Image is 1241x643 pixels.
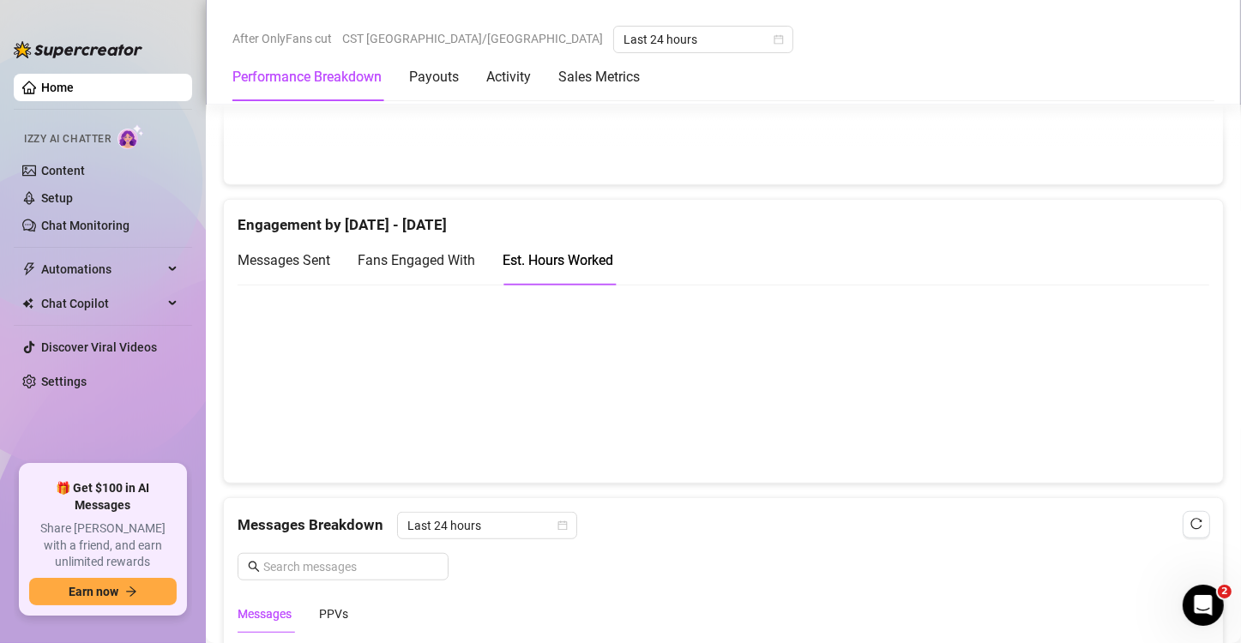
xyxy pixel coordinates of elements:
button: Earn nowarrow-right [29,578,177,605]
span: calendar [774,34,784,45]
span: 2 [1218,585,1232,598]
span: search [248,561,260,573]
img: logo-BBDzfeDw.svg [14,41,142,58]
div: Sales Metrics [558,67,640,87]
div: Payouts [409,67,459,87]
span: 🎁 Get $100 in AI Messages [29,480,177,514]
span: Messages Sent [238,252,330,268]
div: PPVs [319,604,348,623]
a: Settings [41,375,87,388]
span: Automations [41,255,163,283]
span: CST [GEOGRAPHIC_DATA]/[GEOGRAPHIC_DATA] [342,26,603,51]
input: Search messages [263,557,438,576]
span: Fans Engaged With [358,252,475,268]
span: calendar [557,520,568,531]
iframe: Intercom live chat [1183,585,1224,626]
span: Chat Copilot [41,290,163,317]
div: Messages Breakdown [238,512,1209,539]
span: After OnlyFans cut [232,26,332,51]
a: Home [41,81,74,94]
span: Earn now [69,585,118,598]
span: Last 24 hours [624,27,783,52]
div: Performance Breakdown [232,67,382,87]
span: reload [1190,518,1202,530]
a: Chat Monitoring [41,219,130,232]
div: Messages [238,604,292,623]
a: Discover Viral Videos [41,340,157,354]
div: Engagement by [DATE] - [DATE] [238,200,1209,237]
img: Chat Copilot [22,297,33,309]
div: Activity [486,67,531,87]
a: Content [41,164,85,177]
div: Est. Hours Worked [503,249,613,271]
span: Share [PERSON_NAME] with a friend, and earn unlimited rewards [29,520,177,571]
a: Setup [41,191,73,205]
span: thunderbolt [22,262,36,276]
span: arrow-right [125,586,137,598]
span: Izzy AI Chatter [24,131,111,147]
span: Last 24 hours [407,513,567,538]
img: AI Chatter [117,124,144,149]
